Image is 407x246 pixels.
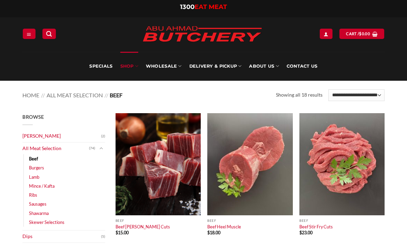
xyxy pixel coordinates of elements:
span: $ [116,230,118,235]
a: Burgers [29,163,44,172]
a: [PERSON_NAME] [22,130,101,142]
a: Ribs [29,190,37,199]
img: Abu Ahmad Butchery [137,21,268,48]
a: Sausages [29,199,47,208]
span: EAT MEAT [195,3,227,11]
span: Cart / [346,31,370,37]
p: Showing all 18 results [276,91,322,99]
img: Beef Heel Muscle [207,113,292,215]
span: // [105,92,108,98]
p: Beef [207,219,292,223]
a: Menu [23,29,35,39]
span: // [41,92,45,98]
a: Lamb [29,173,39,181]
a: About Us [249,52,279,81]
a: SHOP [120,52,138,81]
a: Shawarma [29,209,49,218]
a: Skewer Selections [29,218,64,227]
span: $ [299,230,302,235]
p: Beef [116,219,201,223]
a: Beef [29,154,38,163]
a: 1300EAT MEAT [180,3,227,11]
span: Browse [22,114,44,120]
span: $ [207,230,210,235]
span: $ [359,31,361,37]
a: Mince / Kafta [29,181,54,190]
bdi: 18.00 [207,230,220,235]
bdi: 15.00 [116,230,129,235]
img: Beef Curry Cuts [116,113,201,215]
a: Specials [89,52,112,81]
a: Beef Stir Fry Cuts [299,224,333,229]
img: Beef Stir Fry Cuts [299,113,385,215]
span: Beef [110,92,122,98]
p: Beef [299,219,385,223]
a: View cart [339,29,384,39]
span: (5) [101,232,105,242]
a: Home [22,92,39,98]
a: Wholesale [146,52,182,81]
bdi: 23.00 [299,230,312,235]
a: Contact Us [287,52,318,81]
bdi: 0.00 [359,31,370,36]
a: Delivery & Pickup [189,52,242,81]
select: Shop order [328,89,385,101]
span: (2) [101,131,105,141]
a: All Meat Selection [47,92,103,98]
span: (74) [89,143,95,154]
a: Login [320,29,332,39]
span: 1300 [180,3,195,11]
a: Dips [22,230,101,243]
a: Search [42,29,56,39]
a: Beef [PERSON_NAME] Cuts [116,224,170,229]
button: Toggle [97,145,105,152]
a: Beef Heel Muscle [207,224,241,229]
a: All Meat Selection [22,142,89,155]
